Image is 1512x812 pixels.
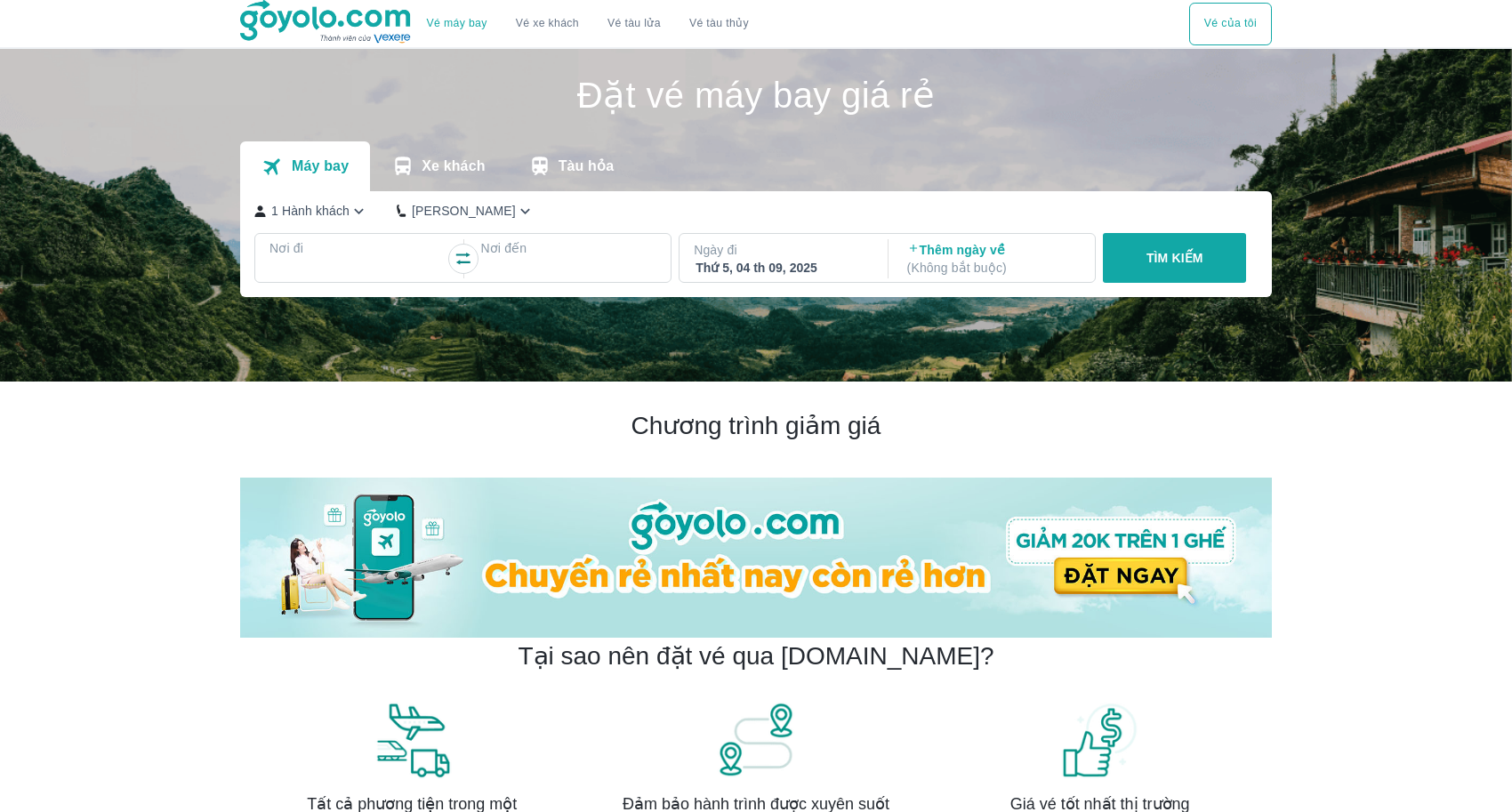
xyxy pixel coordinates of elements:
img: banner [716,701,796,779]
p: ( Không bắt buộc ) [907,259,1080,277]
div: choose transportation mode [413,3,763,45]
p: 1 Hành khách [271,202,350,220]
button: 1 Hành khách [254,202,368,221]
div: Thứ 5, 04 th 09, 2025 [696,259,868,277]
h1: Đặt vé máy bay giá rẻ [240,77,1272,113]
h2: Chương trình giảm giá [240,410,1272,442]
div: choose transportation mode [1189,3,1272,45]
a: Vé tàu lửa [593,3,675,45]
p: [PERSON_NAME] [412,202,516,220]
p: Nơi đi [269,239,446,257]
img: banner [372,701,452,779]
p: Nơi đến [480,239,656,257]
button: [PERSON_NAME] [397,202,535,221]
p: TÌM KIẾM [1146,249,1203,267]
p: Tàu hỏa [559,157,615,175]
h2: Tại sao nên đặt vé qua [DOMAIN_NAME]? [518,640,993,672]
p: Xe khách [422,157,485,175]
a: Vé xe khách [516,17,579,30]
p: Ngày đi [694,241,870,259]
p: Thêm ngày về [907,241,1080,277]
img: banner [1060,701,1140,779]
button: Vé tàu thủy [675,3,763,45]
button: TÌM KIẾM [1103,233,1246,283]
img: banner-home [240,478,1272,638]
button: Vé của tôi [1189,3,1272,45]
p: Máy bay [292,157,349,175]
a: Vé máy bay [427,17,487,30]
div: transportation tabs [240,141,635,191]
